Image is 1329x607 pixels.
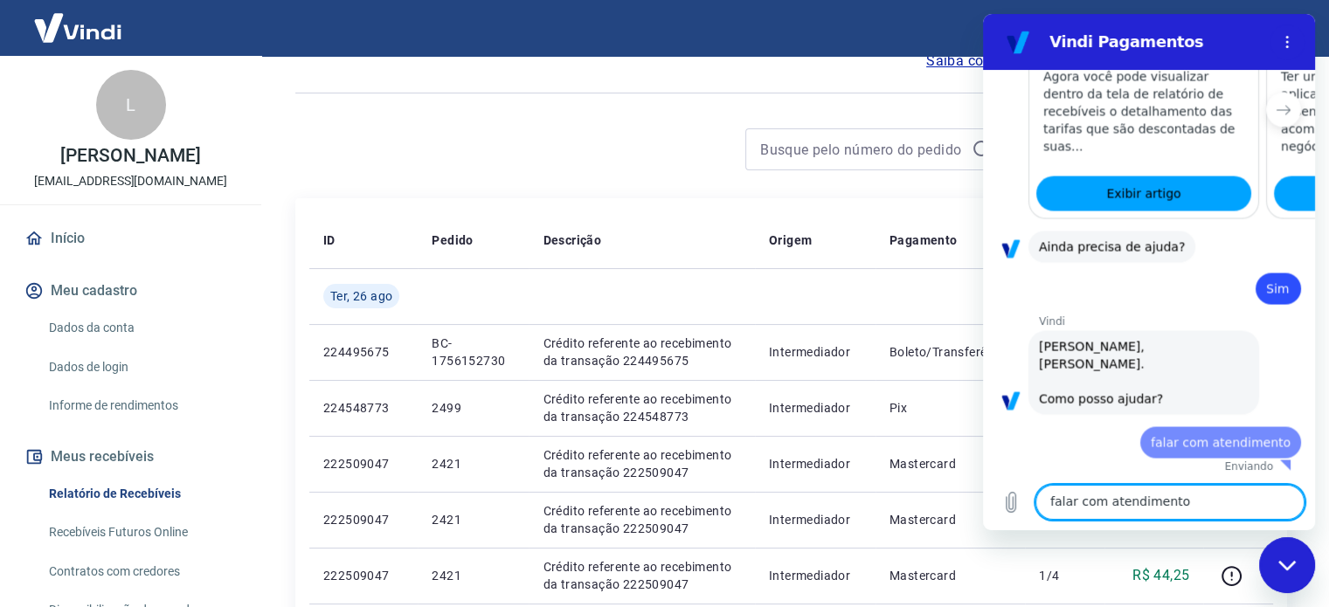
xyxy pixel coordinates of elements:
p: 2421 [432,455,515,472]
p: Crédito referente ao recebimento da transação 224548773 [543,390,740,425]
a: Informe de rendimentos [42,388,240,424]
p: Crédito referente ao recebimento da transação 222509047 [543,558,740,593]
p: 2421 [432,567,515,584]
p: Vindi [56,300,332,314]
span: Ter, 26 ago [330,287,392,305]
p: Enviando [241,445,290,459]
p: 222509047 [323,567,404,584]
button: Meus recebíveis [21,438,240,476]
button: Carregar arquivo [10,471,45,506]
p: Mastercard [889,567,1011,584]
p: Intermediador [769,455,862,472]
p: 222509047 [323,455,404,472]
iframe: Janela de mensagens [983,14,1315,530]
a: Recebíveis Futuros Online [42,514,240,550]
p: Crédito referente ao recebimento da transação 224495675 [543,335,740,369]
p: [EMAIL_ADDRESS][DOMAIN_NAME] [34,172,227,190]
input: Busque pelo número do pedido [760,136,965,162]
p: Pagamento [889,231,958,249]
p: Mastercard [889,455,1011,472]
p: Crédito referente ao recebimento da transação 222509047 [543,446,740,481]
p: 224495675 [323,343,404,361]
p: Mastercard [889,511,1011,528]
p: 2499 [432,399,515,417]
span: falar com atendimento [168,421,308,435]
p: R$ 44,25 [1132,565,1189,586]
p: Crédito referente ao recebimento da transação 222509047 [543,502,740,537]
a: Exibir artigo: 'Como visualizar as suas Taxas e Repasse na Vindi Pagamentos?' [291,162,506,197]
button: Sair [1245,12,1308,45]
p: ID [323,231,336,249]
a: Dados da conta [42,310,240,346]
a: Dados de login [42,349,240,385]
p: BC-1756152730 [432,335,515,369]
p: 1/4 [1039,567,1090,584]
p: [PERSON_NAME] [60,147,200,165]
p: Boleto/Transferência [889,343,1011,361]
div: L [96,70,166,140]
p: Origem [769,231,812,249]
p: Descrição [543,231,601,249]
iframe: Botão para abrir a janela de mensagens, conversa em andamento [1259,537,1315,593]
p: Intermediador [769,511,862,528]
p: Intermediador [769,343,862,361]
span: [PERSON_NAME], [PERSON_NAME]. Como posso ajudar? [56,325,180,391]
a: Saiba como funciona a programação dos recebimentos [926,51,1287,72]
p: 222509047 [323,511,404,528]
button: Meu cadastro [21,272,240,310]
p: Intermediador [769,567,862,584]
p: 2421 [432,511,515,528]
span: Sim [283,267,306,281]
p: Pix [889,399,1011,417]
a: Contratos com credores [42,554,240,590]
p: Intermediador [769,399,862,417]
p: 224548773 [323,399,404,417]
a: Relatório de Recebíveis [42,476,240,512]
img: Vindi [21,1,135,54]
p: Pedido [432,231,473,249]
a: Início [21,219,240,258]
span: Ainda precisa de ajuda? [56,225,202,239]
